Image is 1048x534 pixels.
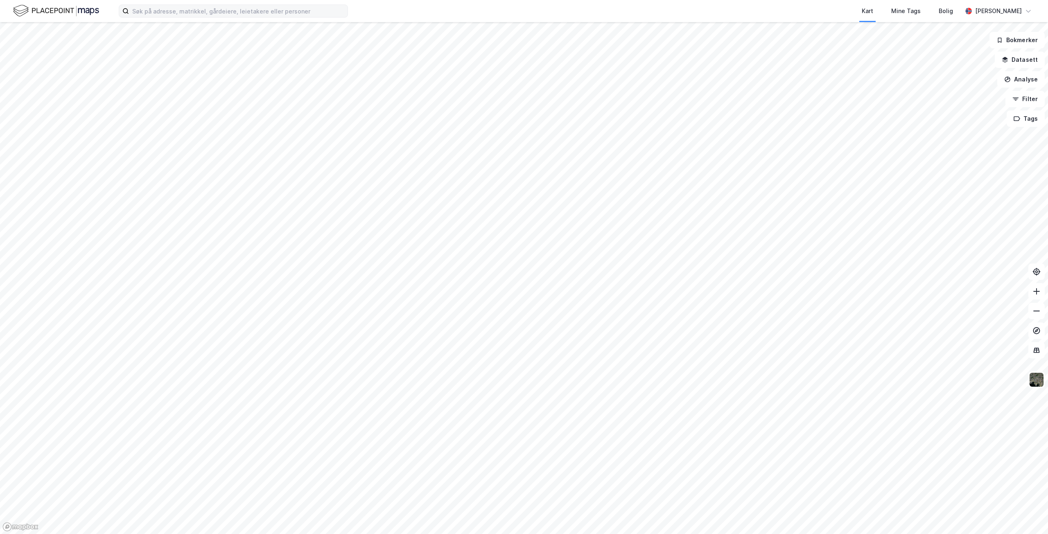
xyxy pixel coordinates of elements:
div: Kart [862,6,873,16]
a: Mapbox homepage [2,522,38,532]
div: Bolig [939,6,953,16]
img: logo.f888ab2527a4732fd821a326f86c7f29.svg [13,4,99,18]
button: Datasett [995,52,1045,68]
iframe: Chat Widget [1007,495,1048,534]
img: 9k= [1029,372,1044,388]
div: Kontrollprogram for chat [1007,495,1048,534]
input: Søk på adresse, matrikkel, gårdeiere, leietakere eller personer [129,5,348,17]
button: Bokmerker [989,32,1045,48]
button: Tags [1007,110,1045,127]
button: Analyse [997,71,1045,88]
button: Filter [1005,91,1045,107]
div: [PERSON_NAME] [975,6,1022,16]
div: Mine Tags [891,6,921,16]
